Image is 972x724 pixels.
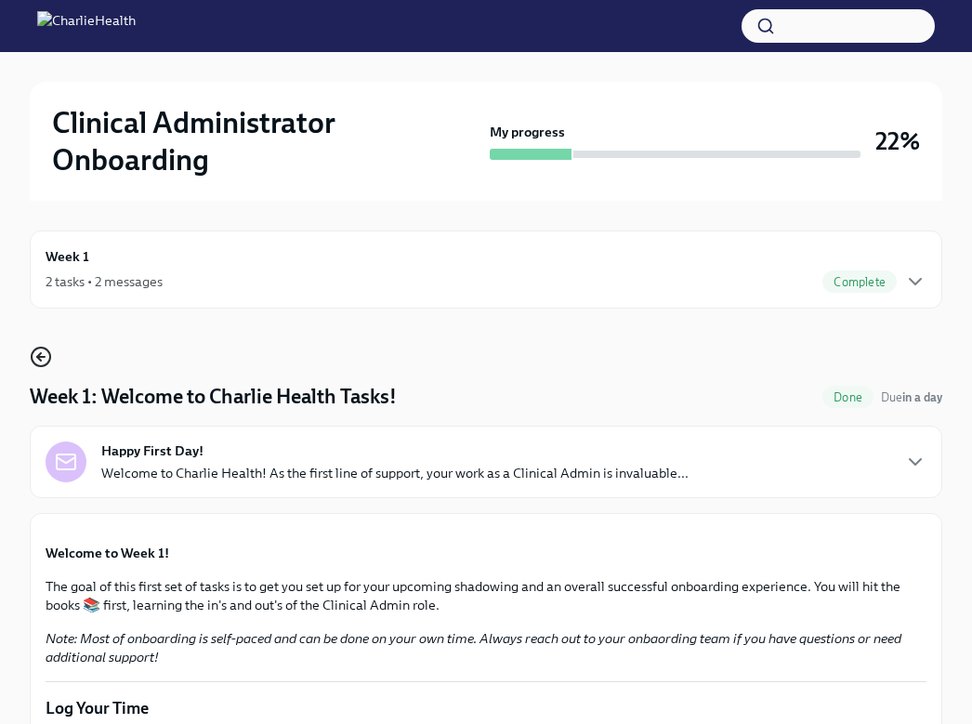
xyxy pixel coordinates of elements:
h2: Clinical Administrator Onboarding [52,104,482,178]
strong: Welcome to Week 1! [46,545,169,561]
h4: Week 1: Welcome to Charlie Health Tasks! [30,383,397,411]
strong: My progress [490,123,565,141]
span: September 9th, 2025 10:00 [881,388,942,406]
em: Note: Most of onboarding is self-paced and can be done on your own time. Always reach out to your... [46,630,901,665]
span: Due [881,390,942,404]
span: Done [822,390,873,404]
h6: Week 1 [46,246,89,267]
img: CharlieHealth [37,11,136,41]
strong: in a day [902,390,942,404]
strong: Happy First Day! [101,441,204,460]
div: 2 tasks • 2 messages [46,272,163,291]
p: The goal of this first set of tasks is to get you set up for your upcoming shadowing and an overa... [46,577,926,614]
span: Complete [822,275,897,289]
p: Welcome to Charlie Health! As the first line of support, your work as a Clinical Admin is invalua... [101,464,689,482]
p: Log Your Time [46,697,926,719]
h3: 22% [875,125,920,158]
